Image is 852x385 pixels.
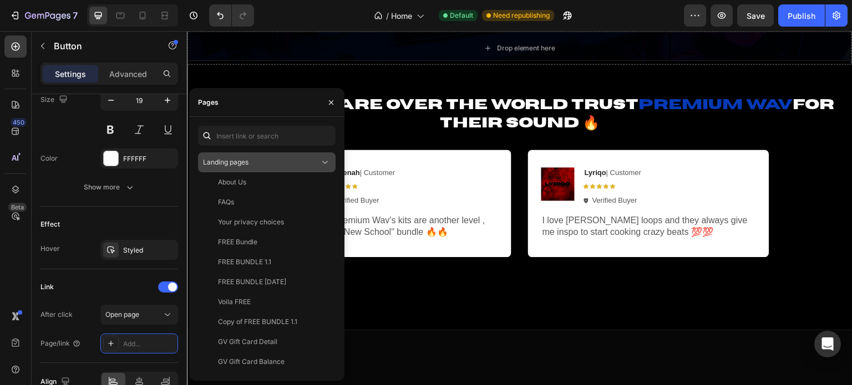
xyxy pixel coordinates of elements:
div: Your privacy choices [218,217,284,227]
div: Styled [123,245,175,255]
button: Landing pages [198,152,336,172]
p: | Customer [140,137,208,147]
p: Button [54,39,148,53]
p: | Customer [398,137,455,147]
strong: 808Venah [140,137,173,146]
span: Save [747,11,765,20]
span: Open page [105,310,139,319]
div: Page/link [40,338,81,348]
span: Home [391,10,412,22]
div: Voila FREE [218,297,251,307]
div: GV Gift Card Detail [218,337,277,347]
div: Add... [123,339,175,349]
div: FREE BUNDLE 1.1 [218,257,271,267]
p: 7 [73,9,78,22]
img: gempages_542322045870932996-2658c740-3c63-41da-8356-807ed51bf05e.jpg [97,136,130,170]
div: Effect [40,219,60,229]
p: Settings [55,68,86,80]
div: FFFFFF [123,154,175,164]
strong: Lyriqo [398,137,419,146]
div: FREE BUNDLE [DATE] [218,277,286,287]
strong: PREMIUM WAV [452,66,606,81]
div: Link [40,282,54,292]
div: Hover [40,244,60,254]
span: Landing pages [203,158,248,166]
div: FREE Bundle [218,237,257,247]
div: Publish [788,10,815,22]
button: Show more [40,177,178,197]
button: Publish [778,4,825,27]
p: Verified Buyer [148,164,192,175]
div: Copy of FREE BUNDLE 1.1 [218,317,297,327]
button: Save [737,4,774,27]
div: After click [40,310,73,320]
input: Insert link or search [198,126,336,146]
div: Show more [84,182,135,193]
div: Size [40,93,70,107]
strong: FOR THEIR SOUND 🔥 [253,66,648,99]
span: Need republishing [493,11,550,20]
div: GV Gift Card Balance [218,357,285,367]
div: Undo/Redo [209,4,254,27]
button: Open page [100,305,178,325]
img: gempages_542322045870932996-79d17bae-244d-4dfe-b355-7b940ac843a1.png [354,136,388,170]
div: Pages [198,97,219,107]
p: I really think Premium Wav's kits are another level , especially the "New School" bundle 🔥🔥 [98,184,310,207]
button: 7 [4,4,83,27]
div: 450 [11,118,27,127]
div: Open Intercom Messenger [814,331,841,357]
span: Default [450,11,473,20]
iframe: Design area [187,31,852,385]
div: About Us [218,177,246,187]
div: Beta [8,203,27,212]
div: FAQs [218,197,234,207]
p: I love [PERSON_NAME] loops and they always give me inspo to start cooking crazy beats 💯💯 [356,184,568,207]
p: Verified Buyer [405,164,450,175]
p: Advanced [109,68,147,80]
div: Color [40,153,58,163]
span: / [386,10,389,22]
